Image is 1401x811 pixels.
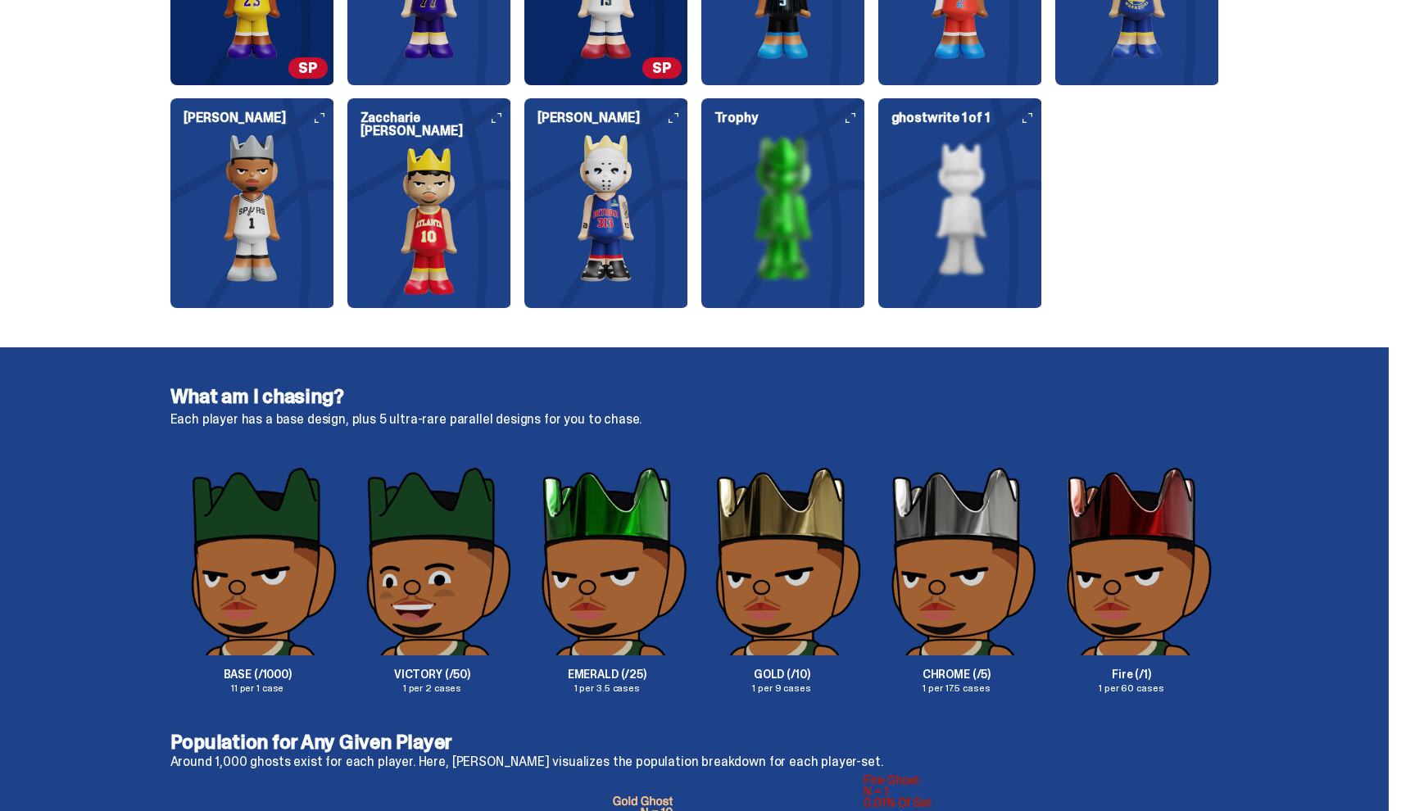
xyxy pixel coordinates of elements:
h6: ghostwrite 1 of 1 [891,111,1042,125]
h6: Trophy [714,111,865,125]
p: 1 per 3.5 cases [519,683,694,693]
img: Parallel%20Images-21.png [1045,465,1218,655]
span: SP [642,57,682,79]
h6: [PERSON_NAME] [184,111,334,125]
img: Parallel%20Images-20.png [870,465,1044,655]
p: 11 per 1 case [170,683,345,693]
p: 1 per 60 cases [1044,683,1218,693]
img: Parallel%20Images-17.png [346,465,519,655]
img: Parallel%20Images-19.png [695,465,868,655]
p: Each player has a base design, plus 5 ultra-rare parallel designs for you to chase. [170,413,1219,426]
img: Parallel%20Images-16.png [170,465,344,655]
img: card image [878,134,1042,282]
p: 1 per 17.5 cases [869,683,1044,693]
p: Around 1,000 ghosts exist for each player. Here, [PERSON_NAME] visualizes the population breakdow... [170,755,1219,768]
img: card image [347,147,511,295]
img: card image [524,134,688,282]
p: Population for Any Given Player [170,732,1219,752]
p: EMERALD (/25) [519,668,694,680]
h6: Zaccharie [PERSON_NAME] [360,111,511,138]
span: SP [288,57,328,79]
p: 1 per 2 cases [345,683,519,693]
p: 1 per 9 cases [694,683,868,693]
img: card image [170,134,334,282]
p: Fire (/1) [1044,668,1218,680]
h4: What am I chasing? [170,387,1219,406]
p: CHROME (/5) [869,668,1044,680]
p: BASE (/1000) [170,668,345,680]
p: VICTORY (/50) [345,668,519,680]
p: GOLD (/10) [694,668,868,680]
img: card image [701,134,865,282]
img: Parallel%20Images-18.png [520,465,694,655]
h6: [PERSON_NAME] [537,111,688,125]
